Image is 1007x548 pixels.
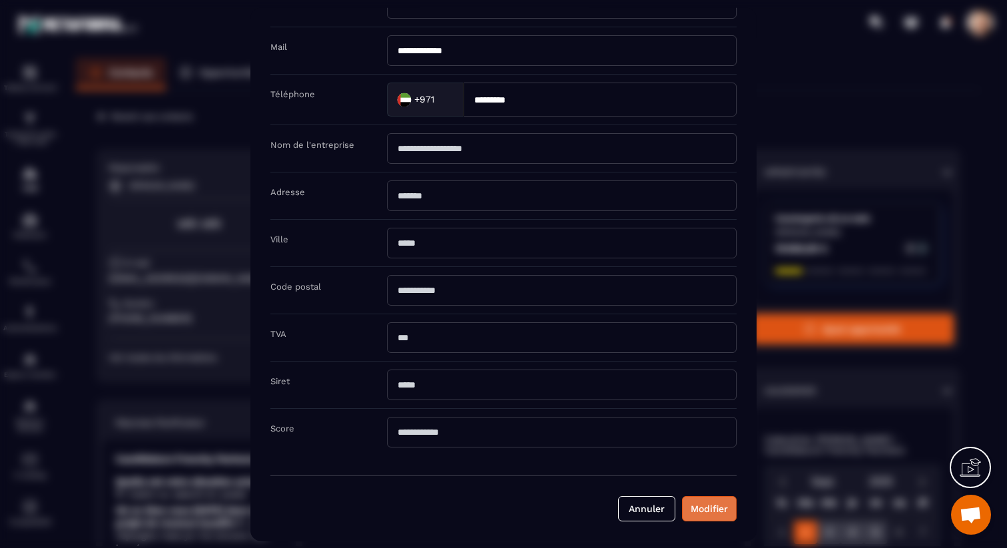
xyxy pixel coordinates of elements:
[414,93,434,106] span: +971
[270,328,286,338] label: TVA
[270,423,294,433] label: Score
[437,89,450,109] input: Search for option
[387,82,464,116] div: Search for option
[391,86,418,113] img: Country Flag
[951,495,991,535] a: Ouvrir le chat
[270,139,354,149] label: Nom de l'entreprise
[270,41,287,51] label: Mail
[270,376,290,386] label: Siret
[270,281,321,291] label: Code postal
[270,89,315,99] label: Téléphone
[270,234,288,244] label: Ville
[682,495,737,521] button: Modifier
[618,495,675,521] button: Annuler
[270,186,305,196] label: Adresse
